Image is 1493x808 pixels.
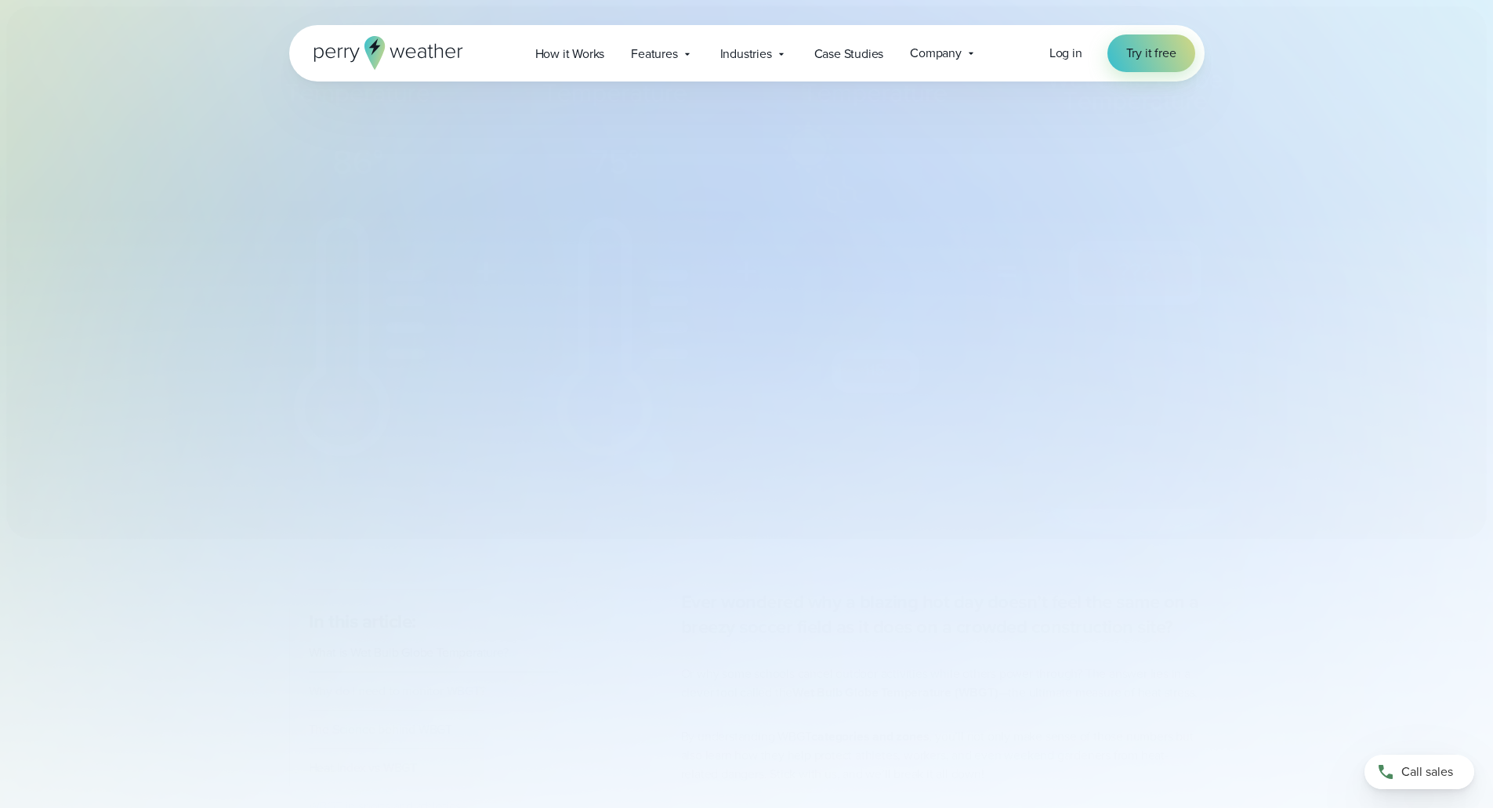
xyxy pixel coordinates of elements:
[1049,44,1082,63] a: Log in
[535,45,605,63] span: How it Works
[910,44,962,63] span: Company
[1049,44,1082,62] span: Log in
[814,45,884,63] span: Case Studies
[1107,34,1195,72] a: Try it free
[801,38,897,70] a: Case Studies
[720,45,772,63] span: Industries
[631,45,677,63] span: Features
[1364,755,1474,789] a: Call sales
[522,38,618,70] a: How it Works
[1401,763,1453,781] span: Call sales
[1126,44,1176,63] span: Try it free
